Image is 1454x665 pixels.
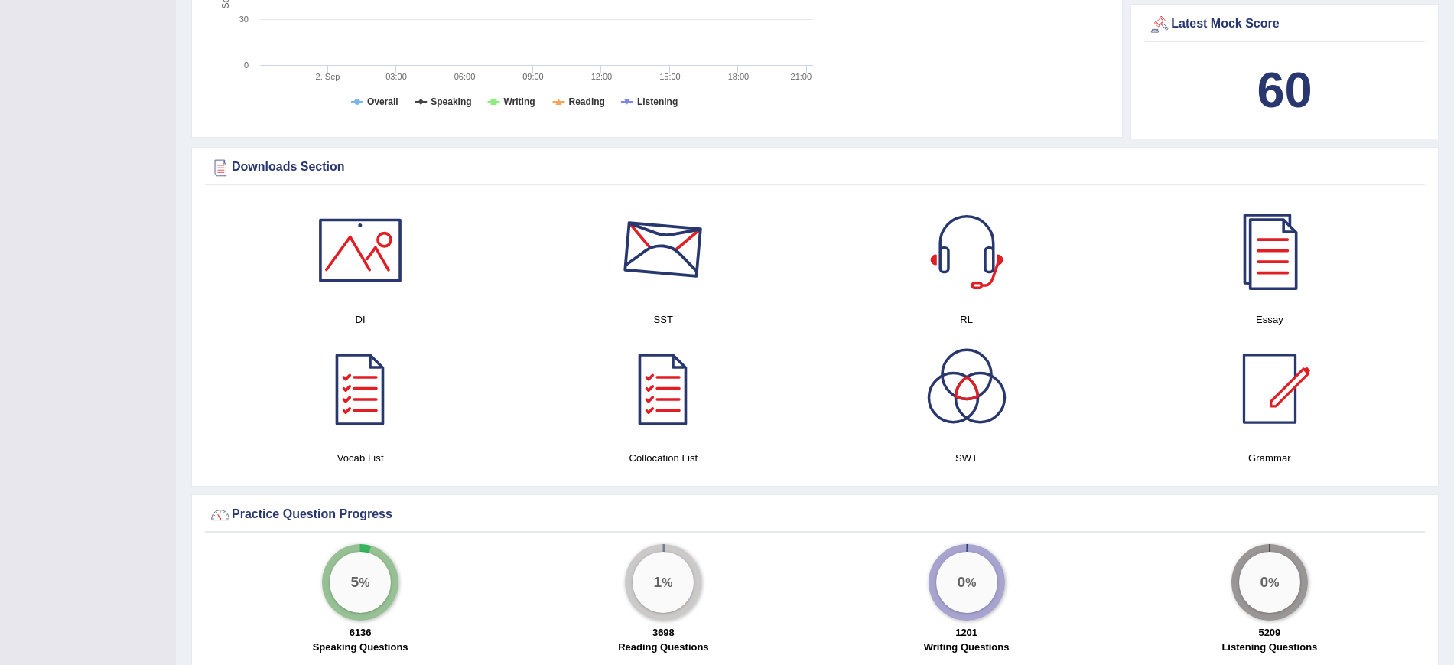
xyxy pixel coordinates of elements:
strong: 3698 [652,627,675,638]
div: Practice Question Progress [209,504,1421,526]
label: Speaking Questions [313,640,408,654]
strong: 1201 [955,627,977,638]
text: 09:00 [522,72,544,81]
text: 15:00 [659,72,681,81]
h4: Collocation List [519,450,807,466]
h4: Grammar [1126,450,1413,466]
h4: SST [519,311,807,328]
big: 1 [654,574,662,591]
tspan: Writing [503,96,535,107]
text: 30 [239,15,249,24]
div: % [330,552,391,613]
big: 0 [1260,574,1268,591]
big: 5 [351,574,359,591]
div: Downloads Section [209,156,1421,179]
h4: DI [216,311,504,328]
text: 06:00 [454,72,476,81]
div: % [1239,552,1300,613]
div: % [936,552,997,613]
h4: Vocab List [216,450,504,466]
text: 21:00 [791,72,812,81]
strong: 6136 [350,627,372,638]
tspan: Overall [367,96,398,107]
text: 03:00 [385,72,407,81]
strong: 5209 [1258,627,1280,638]
tspan: Listening [637,96,678,107]
h4: RL [823,311,1111,328]
text: 12:00 [591,72,613,81]
label: Reading Questions [618,640,708,654]
h4: Essay [1126,311,1413,328]
tspan: Reading [569,96,605,107]
h4: SWT [823,450,1111,466]
tspan: 2. Sep [316,72,340,81]
label: Writing Questions [924,640,1010,654]
label: Listening Questions [1221,640,1317,654]
big: 0 [957,574,965,591]
text: 18:00 [728,72,750,81]
div: % [633,552,694,613]
div: Latest Mock Score [1148,13,1421,36]
text: 0 [244,60,249,70]
b: 60 [1257,62,1312,118]
tspan: Speaking [431,96,471,107]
